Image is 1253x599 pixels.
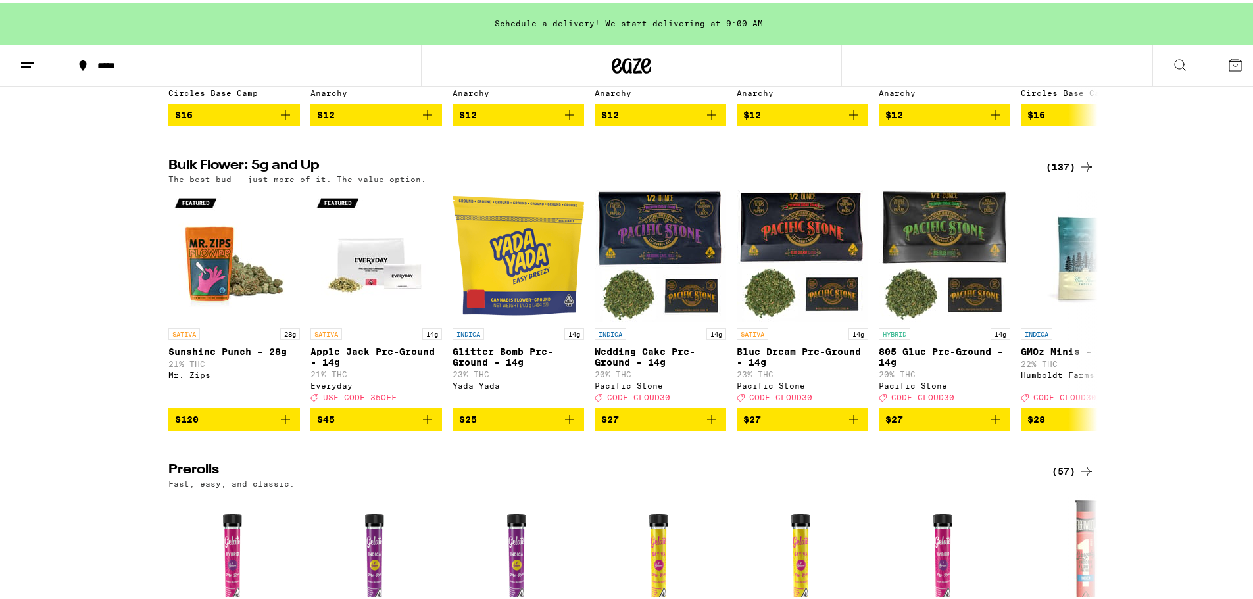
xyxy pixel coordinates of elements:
[280,325,300,337] p: 28g
[1027,107,1045,118] span: $16
[317,107,335,118] span: $12
[595,86,726,95] div: Anarchy
[595,187,726,319] img: Pacific Stone - Wedding Cake Pre-Ground - 14g
[453,325,484,337] p: INDICA
[879,101,1010,124] button: Add to bag
[168,187,300,406] a: Open page for Sunshine Punch - 28g from Mr. Zips
[601,107,619,118] span: $12
[1021,325,1052,337] p: INDICA
[1021,101,1152,124] button: Add to bag
[310,101,442,124] button: Add to bag
[168,156,1030,172] h2: Bulk Flower: 5g and Up
[706,325,726,337] p: 14g
[453,344,584,365] p: Glitter Bomb Pre-Ground - 14g
[885,412,903,422] span: $27
[310,344,442,365] p: Apple Jack Pre-Ground - 14g
[317,412,335,422] span: $45
[1046,156,1094,172] a: (137)
[879,325,910,337] p: HYBRID
[310,86,442,95] div: Anarchy
[1021,368,1152,377] div: Humboldt Farms
[422,325,442,337] p: 14g
[991,325,1010,337] p: 14g
[595,406,726,428] button: Add to bag
[737,325,768,337] p: SATIVA
[1021,187,1152,319] img: Humboldt Farms - GMOz Minis - 7g
[453,187,584,406] a: Open page for Glitter Bomb Pre-Ground - 14g from Yada Yada
[168,187,300,319] img: Mr. Zips - Sunshine Punch - 28g
[879,368,1010,376] p: 20% THC
[737,187,868,319] img: Pacific Stone - Blue Dream Pre-Ground - 14g
[168,357,300,366] p: 21% THC
[737,379,868,387] div: Pacific Stone
[1033,391,1096,399] span: CODE CLOUD30
[595,379,726,387] div: Pacific Stone
[453,379,584,387] div: Yada Yada
[879,187,1010,319] img: Pacific Stone - 805 Glue Pre-Ground - 14g
[323,391,397,399] span: USE CODE 35OFF
[1052,461,1094,477] a: (57)
[168,368,300,377] div: Mr. Zips
[595,325,626,337] p: INDICA
[564,325,584,337] p: 14g
[168,325,200,337] p: SATIVA
[453,187,584,319] img: Yada Yada - Glitter Bomb Pre-Ground - 14g
[1021,187,1152,406] a: Open page for GMOz Minis - 7g from Humboldt Farms
[310,406,442,428] button: Add to bag
[879,86,1010,95] div: Anarchy
[1021,86,1152,95] div: Circles Base Camp
[453,101,584,124] button: Add to bag
[879,344,1010,365] p: 805 Glue Pre-Ground - 14g
[453,86,584,95] div: Anarchy
[459,412,477,422] span: $25
[168,172,426,181] p: The best bud - just more of it. The value option.
[1021,357,1152,366] p: 22% THC
[1027,412,1045,422] span: $28
[879,379,1010,387] div: Pacific Stone
[737,187,868,406] a: Open page for Blue Dream Pre-Ground - 14g from Pacific Stone
[175,412,199,422] span: $120
[310,368,442,376] p: 21% THC
[743,412,761,422] span: $27
[891,391,954,399] span: CODE CLOUD30
[737,101,868,124] button: Add to bag
[737,344,868,365] p: Blue Dream Pre-Ground - 14g
[168,101,300,124] button: Add to bag
[310,379,442,387] div: Everyday
[879,406,1010,428] button: Add to bag
[168,406,300,428] button: Add to bag
[168,86,300,95] div: Circles Base Camp
[595,344,726,365] p: Wedding Cake Pre-Ground - 14g
[453,406,584,428] button: Add to bag
[459,107,477,118] span: $12
[168,477,295,485] p: Fast, easy, and classic.
[601,412,619,422] span: $27
[168,461,1030,477] h2: Prerolls
[737,368,868,376] p: 23% THC
[595,368,726,376] p: 20% THC
[595,187,726,406] a: Open page for Wedding Cake Pre-Ground - 14g from Pacific Stone
[848,325,868,337] p: 14g
[885,107,903,118] span: $12
[1021,406,1152,428] button: Add to bag
[879,187,1010,406] a: Open page for 805 Glue Pre-Ground - 14g from Pacific Stone
[607,391,670,399] span: CODE CLOUD30
[737,86,868,95] div: Anarchy
[310,187,442,319] img: Everyday - Apple Jack Pre-Ground - 14g
[175,107,193,118] span: $16
[310,187,442,406] a: Open page for Apple Jack Pre-Ground - 14g from Everyday
[749,391,812,399] span: CODE CLOUD30
[1021,344,1152,354] p: GMOz Minis - 7g
[595,101,726,124] button: Add to bag
[737,406,868,428] button: Add to bag
[168,344,300,354] p: Sunshine Punch - 28g
[743,107,761,118] span: $12
[453,368,584,376] p: 23% THC
[310,325,342,337] p: SATIVA
[8,9,95,20] span: Hi. Need any help?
